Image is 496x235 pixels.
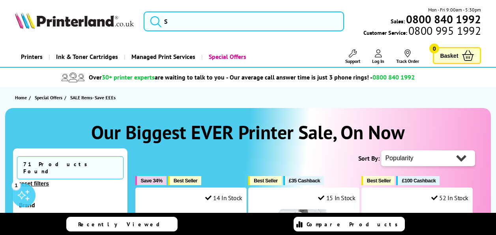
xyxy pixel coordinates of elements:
[372,58,384,64] span: Log In
[168,176,202,185] button: Best Seller
[12,181,21,190] div: 1
[367,178,391,184] span: Best Seller
[433,47,481,64] a: Basket 0
[205,194,242,202] div: 14 In Stock
[402,178,436,184] span: £100 Cashback
[345,49,360,64] a: Support
[141,178,163,184] span: Save 34%
[19,201,122,209] div: Brand
[70,95,116,100] span: SALE Items- Save £££s
[124,47,201,67] a: Managed Print Services
[15,12,134,30] a: Printerland Logo
[429,44,439,53] span: 0
[226,73,415,81] span: - Our average call answer time is just 3 phone rings! -
[440,50,458,61] span: Basket
[17,180,51,187] button: reset filters
[307,221,402,228] span: Compare Products
[174,178,198,184] span: Best Seller
[248,176,282,185] button: Best Seller
[89,73,225,81] span: Over are waiting to talk to you
[363,27,481,36] span: Customer Service:
[35,93,62,102] span: Special Offers
[254,178,278,184] span: Best Seller
[396,49,419,64] a: Track Order
[15,47,49,67] a: Printers
[102,73,155,81] span: 30+ printer experts
[406,12,481,27] b: 0800 840 1992
[396,176,440,185] button: £100 Cashback
[391,17,405,25] span: Sales:
[407,27,481,34] span: 0800 995 1992
[431,194,468,202] div: 52 In Stock
[15,12,134,29] img: Printerland Logo
[35,93,64,102] a: Special Offers
[428,6,481,13] span: Mon - Fri 9:00am - 5:30pm
[66,217,178,231] a: Recently Viewed
[13,120,483,144] h1: Our Biggest EVER Printer Sale, On Now
[135,176,167,185] button: Save 34%
[318,194,355,202] div: 15 In Stock
[372,73,415,81] span: 0800 840 1992
[15,93,29,102] a: Home
[144,11,344,31] input: S
[405,15,481,23] a: 0800 840 1992
[201,47,252,67] a: Special Offers
[345,58,360,64] span: Support
[49,47,124,67] a: Ink & Toner Cartridges
[358,154,380,162] span: Sort By:
[289,178,320,184] span: £35 Cashback
[372,49,384,64] a: Log In
[17,156,124,179] span: 71 Products Found
[294,217,405,231] a: Compare Products
[283,176,324,185] button: £35 Cashback
[78,221,168,228] span: Recently Viewed
[361,176,395,185] button: Best Seller
[56,47,118,67] span: Ink & Toner Cartridges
